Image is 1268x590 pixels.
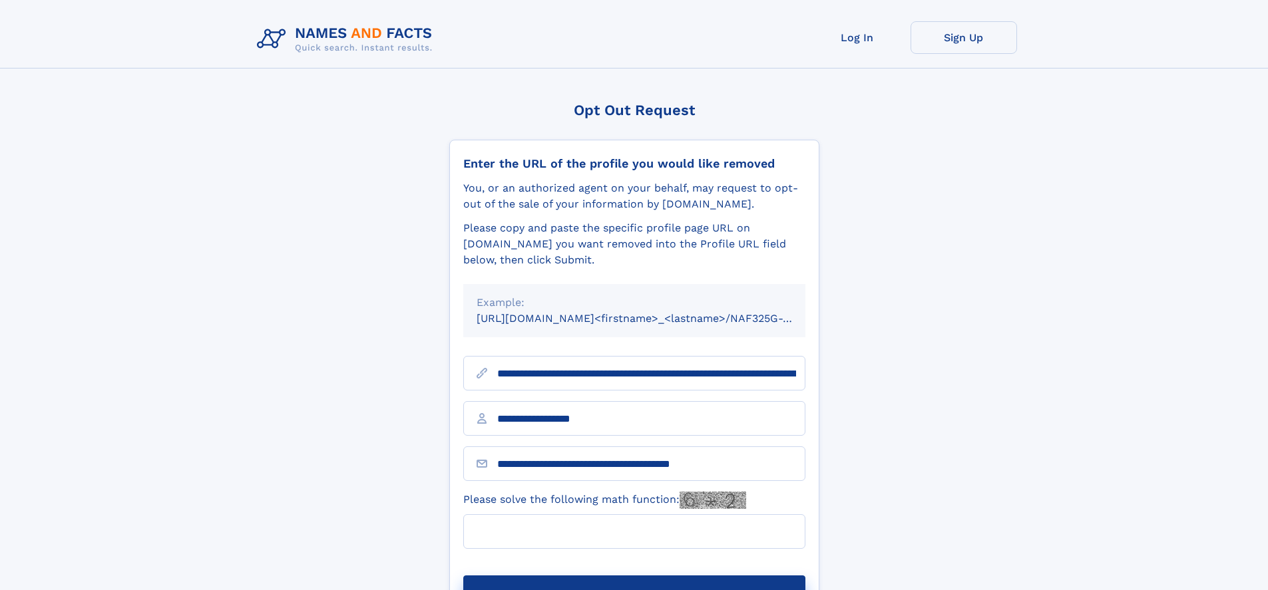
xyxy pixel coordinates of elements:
[463,180,805,212] div: You, or an authorized agent on your behalf, may request to opt-out of the sale of your informatio...
[463,156,805,171] div: Enter the URL of the profile you would like removed
[477,295,792,311] div: Example:
[449,102,819,118] div: Opt Out Request
[911,21,1017,54] a: Sign Up
[804,21,911,54] a: Log In
[463,220,805,268] div: Please copy and paste the specific profile page URL on [DOMAIN_NAME] you want removed into the Pr...
[463,492,746,509] label: Please solve the following math function:
[477,312,831,325] small: [URL][DOMAIN_NAME]<firstname>_<lastname>/NAF325G-xxxxxxxx
[252,21,443,57] img: Logo Names and Facts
